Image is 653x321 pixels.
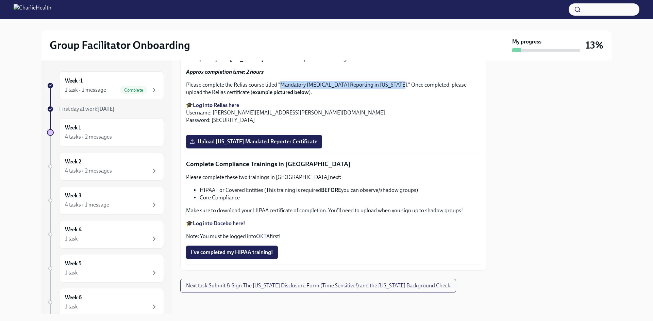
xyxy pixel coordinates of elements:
[65,192,82,199] h6: Week 3
[321,187,341,193] strong: BEFORE
[14,4,51,15] img: CharlieHealth
[186,174,481,181] p: Please complete these two trainings in [GEOGRAPHIC_DATA] next:
[252,89,309,95] strong: example pictured below
[97,106,115,112] strong: [DATE]
[186,81,481,96] p: Please complete the Relias course titled "Mandatory [MEDICAL_DATA] Reporting in [US_STATE]." Once...
[65,158,81,165] h6: Week 2
[65,303,78,310] div: 1 task
[65,77,83,85] h6: Week -1
[193,220,245,227] a: Log into Docebo here!
[47,186,164,215] a: Week 34 tasks • 1 message
[191,249,273,256] span: I've completed my HIPAA training!
[65,201,109,209] div: 4 tasks • 1 message
[186,220,481,227] p: 🎓
[47,118,164,147] a: Week 14 tasks • 2 messages
[47,220,164,249] a: Week 41 task
[186,233,481,240] p: Note: You must be logged into first!
[65,269,78,277] div: 1 task
[512,38,541,46] strong: My progress
[65,235,78,243] div: 1 task
[186,160,481,168] p: Complete Compliance Trainings in [GEOGRAPHIC_DATA]
[47,105,164,113] a: First day at work[DATE]
[59,106,115,112] span: First day at work
[586,39,603,51] h3: 13%
[256,233,270,239] a: OKTA
[47,288,164,317] a: Week 61 task
[65,226,82,233] h6: Week 4
[47,152,164,181] a: Week 24 tasks • 2 messages
[50,38,190,52] h2: Group Facilitator Onboarding
[65,167,112,175] div: 4 tasks • 2 messages
[186,246,278,259] button: I've completed my HIPAA training!
[65,133,112,141] div: 4 tasks • 2 messages
[186,69,264,75] strong: Approx completion time: 2 hours
[180,279,456,292] button: Next task:Submit & Sign The [US_STATE] Disclosure Form (Time Sensitive!) and the [US_STATE] Backg...
[186,102,481,124] p: 🎓 Username: [PERSON_NAME][EMAIL_ADDRESS][PERSON_NAME][DOMAIN_NAME] Password: [SECURITY_DATA]
[186,207,481,214] p: Make sure to download your HIPAA certificate of completion. You'll need to upload when you sign u...
[65,86,106,94] div: 1 task • 1 message
[200,186,481,194] li: HIPAA For Covered Entities (This training is required you can observe/shadow groups)
[65,260,82,267] h6: Week 5
[186,282,450,289] span: Next task : Submit & Sign The [US_STATE] Disclosure Form (Time Sensitive!) and the [US_STATE] Bac...
[120,88,147,93] span: Complete
[65,294,82,301] h6: Week 6
[47,71,164,100] a: Week -11 task • 1 messageComplete
[200,194,481,201] li: Core Compliance
[186,135,322,148] label: Upload [US_STATE] Mandated Reporter Certificate
[65,124,81,131] h6: Week 1
[47,254,164,283] a: Week 51 task
[193,102,239,108] a: Log into Relias here
[191,138,317,145] span: Upload [US_STATE] Mandated Reporter Certificate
